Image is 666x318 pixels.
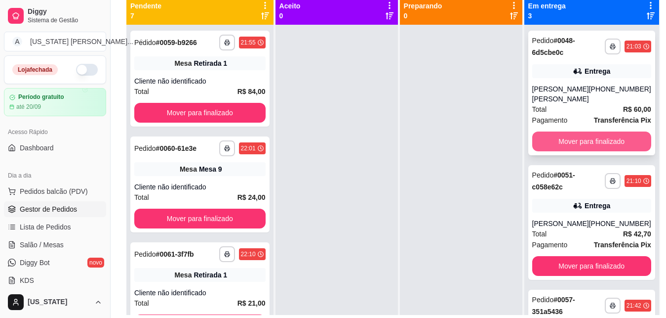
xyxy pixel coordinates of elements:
button: Mover para finalizado [532,256,651,276]
span: Total [134,86,149,97]
div: [US_STATE] [PERSON_NAME] ... [30,37,133,46]
span: Pedidos balcão (PDV) [20,186,88,196]
div: [PHONE_NUMBER] [589,219,651,228]
div: [PERSON_NAME] [PERSON_NAME] [532,84,589,104]
article: até 20/09 [16,103,41,111]
strong: # 0061-3f7fb [156,250,194,258]
div: Mesa 9 [199,164,222,174]
span: Salão / Mesas [20,240,64,250]
strong: R$ 84,00 [237,88,266,95]
a: Diggy Botnovo [4,255,106,271]
div: 21:42 [627,302,641,310]
div: Acesso Rápido [4,124,106,140]
strong: # 0060-61e3e [156,144,197,152]
span: Dashboard [20,143,54,153]
div: [PHONE_NUMBER] [589,84,651,104]
a: DiggySistema de Gestão [4,4,106,28]
span: Diggy Bot [20,258,50,268]
strong: Transferência Pix [594,116,651,124]
strong: R$ 21,00 [237,299,266,307]
button: Mover para finalizado [134,209,266,228]
button: Alterar Status [76,64,98,76]
article: Período gratuito [18,93,64,101]
strong: R$ 60,00 [623,105,651,113]
div: Cliente não identificado [134,288,266,298]
p: 0 [279,11,301,21]
div: Cliente não identificado [134,76,266,86]
button: Mover para finalizado [134,103,266,123]
div: 21:55 [241,39,256,46]
button: Select a team [4,32,106,51]
span: [US_STATE] [28,298,90,307]
div: 21:10 [627,177,641,185]
strong: # 0048-6d5cbe0c [532,37,575,56]
div: Entrega [585,201,610,211]
span: Diggy [28,7,102,16]
p: 3 [528,11,566,21]
strong: # 0057-351a5436 [532,296,575,316]
a: Lista de Pedidos [4,219,106,235]
div: Dia a dia [4,168,106,183]
button: Mover para finalizado [532,132,651,151]
button: Pedidos balcão (PDV) [4,183,106,199]
div: 21:03 [627,43,641,50]
span: KDS [20,275,34,285]
strong: R$ 24,00 [237,193,266,201]
strong: # 0051-c058e62c [532,171,575,191]
span: A [12,37,22,46]
p: 0 [404,11,442,21]
span: Total [532,228,547,239]
span: Pedido [532,171,554,179]
span: Gestor de Pedidos [20,204,77,214]
a: Dashboard [4,140,106,156]
button: [US_STATE] [4,290,106,314]
span: Pedido [134,39,156,46]
span: Pedido [532,37,554,45]
p: 7 [130,11,161,21]
div: Loja fechada [12,64,58,75]
p: Preparando [404,1,442,11]
span: Total [134,298,149,309]
p: Em entrega [528,1,566,11]
div: 22:10 [241,250,256,258]
span: Lista de Pedidos [20,222,71,232]
div: Cliente não identificado [134,182,266,192]
span: Pedido [134,144,156,152]
a: Gestor de Pedidos [4,201,106,217]
span: Pagamento [532,115,568,126]
span: Mesa [174,270,192,280]
span: Total [532,104,547,115]
strong: R$ 42,70 [623,230,651,238]
span: Total [134,192,149,203]
span: Pedido [532,296,554,304]
span: Mesa [180,164,197,174]
span: Mesa [174,58,192,68]
div: 22:01 [241,144,256,152]
span: Pagamento [532,239,568,250]
span: Sistema de Gestão [28,16,102,24]
strong: Transferência Pix [594,241,651,249]
span: Pedido [134,250,156,258]
p: Aceito [279,1,301,11]
a: Período gratuitoaté 20/09 [4,88,106,116]
div: [PERSON_NAME] [532,219,589,228]
div: Entrega [585,66,610,76]
p: Pendente [130,1,161,11]
a: Salão / Mesas [4,237,106,253]
a: KDS [4,273,106,288]
div: Retirada 1 [194,270,227,280]
strong: # 0059-b9266 [156,39,197,46]
div: Retirada 1 [194,58,227,68]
